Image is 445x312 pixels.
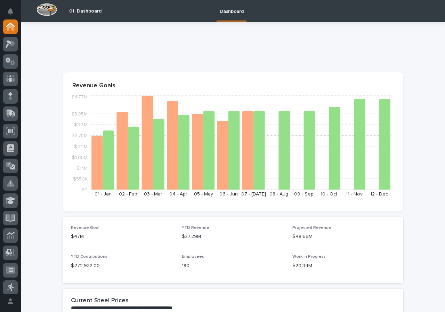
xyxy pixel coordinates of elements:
[194,192,213,197] text: 05 - May
[72,82,394,90] p: Revenue Goals
[71,95,88,99] tspan: $4.77M
[292,226,331,230] span: Projected Revenue
[71,233,173,240] p: $47M
[71,112,88,117] tspan: $3.85M
[69,8,102,14] h2: 01. Dashboard
[269,192,288,197] text: 08 - Aug
[3,4,18,19] button: Notifications
[37,3,57,16] img: Workspace Logo
[95,192,112,197] text: 01 - Jan
[71,297,129,305] h2: Current Steel Prices
[182,233,284,240] p: $27.29M
[182,262,284,270] p: 180
[71,226,99,230] span: Revenue Goal
[321,192,337,197] text: 10 - Oct
[73,176,88,181] tspan: $550K
[169,192,187,197] text: 04 - Apr
[294,192,314,197] text: 09 - Sep
[292,255,326,259] span: Work in Progress
[71,255,107,259] span: YTD Contributions
[346,192,363,197] text: 11 - Nov
[9,8,18,19] div: Notifications
[241,192,266,197] text: 07 - [DATE]
[119,192,137,197] text: 02 - Feb
[182,255,204,259] span: Employees
[219,192,238,197] text: 06 - Jun
[71,262,173,270] p: $ 272,932.00
[370,192,388,197] text: 12 - Dec
[72,155,88,160] tspan: $1.65M
[76,166,88,170] tspan: $1.1M
[74,144,88,149] tspan: $2.2M
[74,122,88,127] tspan: $3.3M
[72,133,88,138] tspan: $2.75M
[292,262,395,270] p: $20.34M
[292,233,395,240] p: $48.69M
[81,187,88,192] tspan: $0
[144,192,162,197] text: 03 - Mar
[182,226,209,230] span: YTD Revenue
